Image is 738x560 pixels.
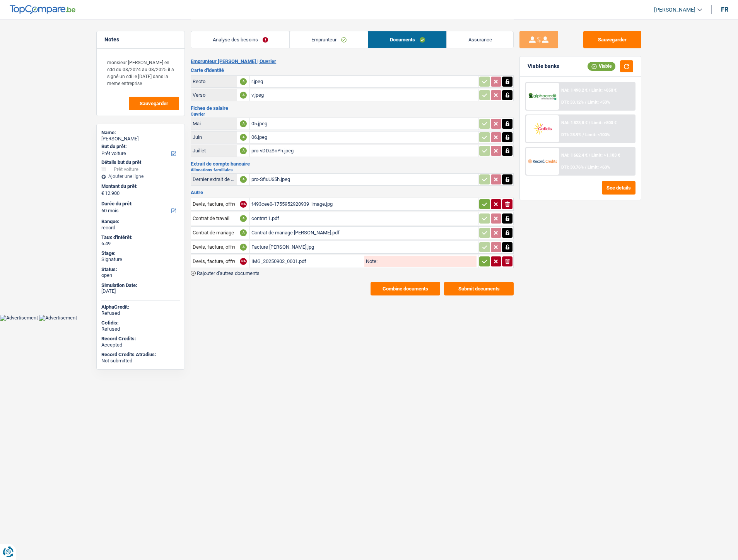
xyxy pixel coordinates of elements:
[101,136,180,142] div: [PERSON_NAME]
[251,241,477,253] div: Facture [PERSON_NAME].jpg
[193,148,235,154] div: Juillet
[528,154,557,168] img: Record Credits
[191,106,514,111] h3: Fiches de salaire
[191,190,514,195] h3: Autre
[591,88,617,93] span: Limit: >850 €
[101,342,180,348] div: Accepted
[101,304,180,310] div: AlphaCredit:
[101,183,178,190] label: Montant du prêt:
[561,120,588,125] span: NAI: 1 823,8 €
[191,271,260,276] button: Rajouter d'autres documents
[602,181,635,195] button: See details
[240,92,247,99] div: A
[589,120,590,125] span: /
[191,112,514,116] h2: Ouvrier
[528,92,557,101] img: AlphaCredit
[251,198,477,210] div: f493cee0-1755952920939_image.jpg
[240,229,247,236] div: A
[101,241,180,247] div: 6.49
[193,79,235,84] div: Recto
[101,201,178,207] label: Durée du prêt:
[240,258,247,265] div: NA
[101,282,180,289] div: Simulation Date:
[197,271,260,276] span: Rajouter d'autres documents
[251,213,477,224] div: contrat 1.pdf
[193,134,235,140] div: Juin
[251,76,477,87] div: r.jpeg
[240,215,247,222] div: A
[585,132,610,137] span: Limit: <100%
[101,130,180,136] div: Name:
[240,244,247,251] div: A
[191,161,514,166] h3: Extrait de compte bancaire
[290,31,368,48] a: Emprunteur
[368,31,446,48] a: Documents
[588,165,610,170] span: Limit: <60%
[251,89,477,101] div: v.jpeg
[191,31,289,48] a: Analyse des besoins
[251,227,477,239] div: Contrat de mariage [PERSON_NAME].pdf
[561,100,584,105] span: DTI: 33.12%
[561,132,581,137] span: DTI: 28.9%
[240,78,247,85] div: A
[251,145,477,157] div: pro-vDDzSnPn.jpeg
[129,97,179,110] button: Sauvegarder
[251,174,477,185] div: pro-SfiuU65h.jpeg
[101,234,180,241] div: Taux d'intérêt:
[240,147,247,154] div: A
[193,121,235,126] div: Mai
[447,31,513,48] a: Assurance
[101,310,180,316] div: Refused
[528,121,557,136] img: Cofidis
[654,7,695,13] span: [PERSON_NAME]
[444,282,514,295] button: Submit documents
[101,272,180,278] div: open
[101,143,178,150] label: But du prêt:
[589,88,590,93] span: /
[101,326,180,332] div: Refused
[240,134,247,141] div: A
[364,259,378,264] label: Note:
[101,358,180,364] div: Not submitted
[240,201,247,208] div: NA
[528,63,559,70] div: Viable banks
[101,159,180,166] div: Détails but du prêt
[648,3,702,16] a: [PERSON_NAME]
[10,5,75,14] img: TopCompare Logo
[101,174,180,179] div: Ajouter une ligne
[101,288,180,294] div: [DATE]
[585,165,586,170] span: /
[588,100,610,105] span: Limit: <50%
[561,153,588,158] span: NAI: 1 662,4 €
[589,153,590,158] span: /
[251,118,477,130] div: 05.jpeg
[591,153,620,158] span: Limit: >1.183 €
[251,256,363,267] div: IMG_20250902_0001.pdf
[240,176,247,183] div: A
[251,131,477,143] div: 06.jpeg
[101,352,180,358] div: Record Credits Atradius:
[101,250,180,256] div: Stage:
[140,101,168,106] span: Sauvegarder
[240,120,247,127] div: A
[101,336,180,342] div: Record Credits:
[101,225,180,231] div: record
[193,92,235,98] div: Verso
[583,132,584,137] span: /
[101,266,180,273] div: Status:
[721,6,728,13] div: fr
[585,100,586,105] span: /
[39,315,77,321] img: Advertisement
[104,36,177,43] h5: Notes
[583,31,641,48] button: Sauvegarder
[591,120,617,125] span: Limit: >800 €
[561,165,584,170] span: DTI: 30.76%
[561,88,588,93] span: NAI: 1 498,2 €
[101,320,180,326] div: Cofidis:
[101,219,180,225] div: Banque:
[191,58,514,65] h2: Emprunteur [PERSON_NAME] | Ouvrier
[191,68,514,73] h3: Carte d'identité
[101,190,104,196] span: €
[191,168,514,172] h2: Allocations familiales
[588,62,615,70] div: Viable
